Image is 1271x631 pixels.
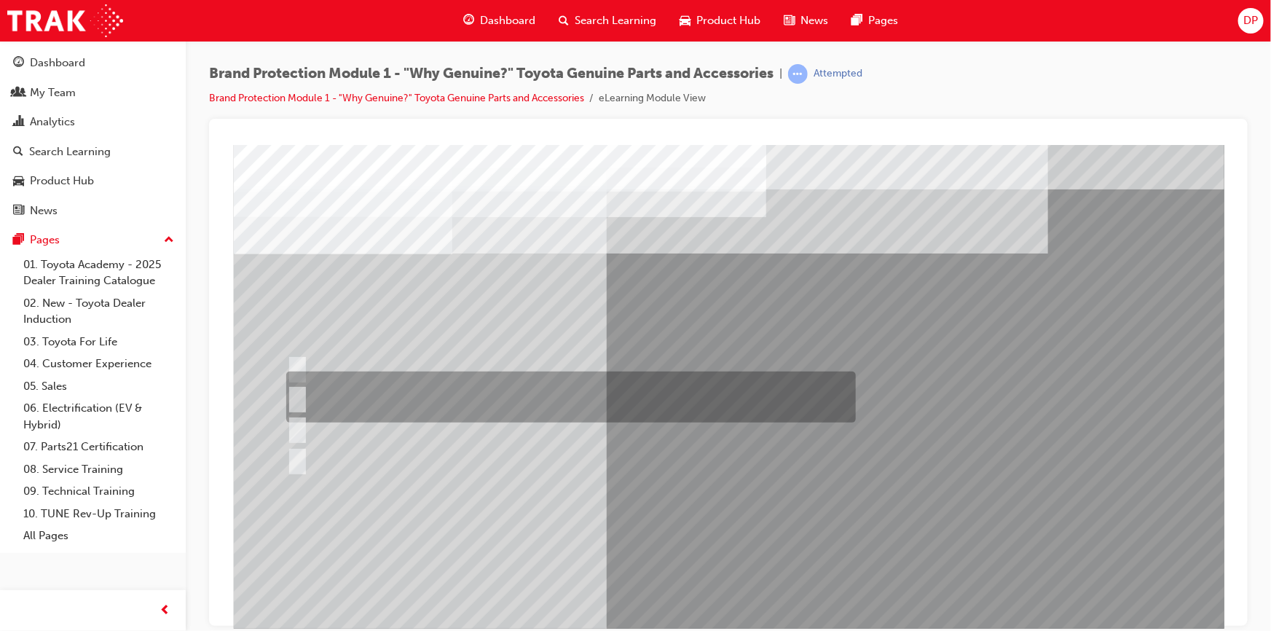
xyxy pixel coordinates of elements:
[452,6,547,36] a: guage-iconDashboard
[17,480,180,503] a: 09. Technical Training
[17,292,180,331] a: 02. New - Toyota Dealer Induction
[480,12,535,29] span: Dashboard
[851,12,862,30] span: pages-icon
[6,168,180,195] a: Product Hub
[17,503,180,525] a: 10. TUNE Rev-Up Training
[17,375,180,398] a: 05. Sales
[30,55,85,71] div: Dashboard
[680,12,690,30] span: car-icon
[6,79,180,106] a: My Team
[6,47,180,227] button: DashboardMy TeamAnalyticsSearch LearningProduct HubNews
[30,173,94,189] div: Product Hub
[779,66,782,82] span: |
[800,12,828,29] span: News
[575,12,656,29] span: Search Learning
[1238,8,1264,34] button: DP
[788,64,808,84] span: learningRecordVerb_ATTEMPT-icon
[30,85,76,101] div: My Team
[209,92,584,104] a: Brand Protection Module 1 - "Why Genuine?" Toyota Genuine Parts and Accessories
[13,175,24,188] span: car-icon
[6,197,180,224] a: News
[13,146,23,159] span: search-icon
[17,458,180,481] a: 08. Service Training
[13,57,24,70] span: guage-icon
[17,436,180,458] a: 07. Parts21 Certification
[784,12,795,30] span: news-icon
[30,114,75,130] div: Analytics
[6,138,180,165] a: Search Learning
[17,525,180,547] a: All Pages
[13,87,24,100] span: people-icon
[6,50,180,77] a: Dashboard
[13,234,24,247] span: pages-icon
[164,231,174,250] span: up-icon
[814,67,862,81] div: Attempted
[463,12,474,30] span: guage-icon
[1243,12,1258,29] span: DP
[599,90,706,107] li: eLearning Module View
[30,232,60,248] div: Pages
[13,205,24,218] span: news-icon
[668,6,772,36] a: car-iconProduct Hub
[29,144,111,160] div: Search Learning
[160,602,171,620] span: prev-icon
[840,6,910,36] a: pages-iconPages
[559,12,569,30] span: search-icon
[17,353,180,375] a: 04. Customer Experience
[17,254,180,292] a: 01. Toyota Academy - 2025 Dealer Training Catalogue
[209,66,774,82] span: Brand Protection Module 1 - "Why Genuine?" Toyota Genuine Parts and Accessories
[7,4,123,37] img: Trak
[6,227,180,254] button: Pages
[772,6,840,36] a: news-iconNews
[30,203,58,219] div: News
[13,116,24,129] span: chart-icon
[696,12,760,29] span: Product Hub
[868,12,898,29] span: Pages
[17,331,180,353] a: 03. Toyota For Life
[547,6,668,36] a: search-iconSearch Learning
[6,109,180,136] a: Analytics
[17,397,180,436] a: 06. Electrification (EV & Hybrid)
